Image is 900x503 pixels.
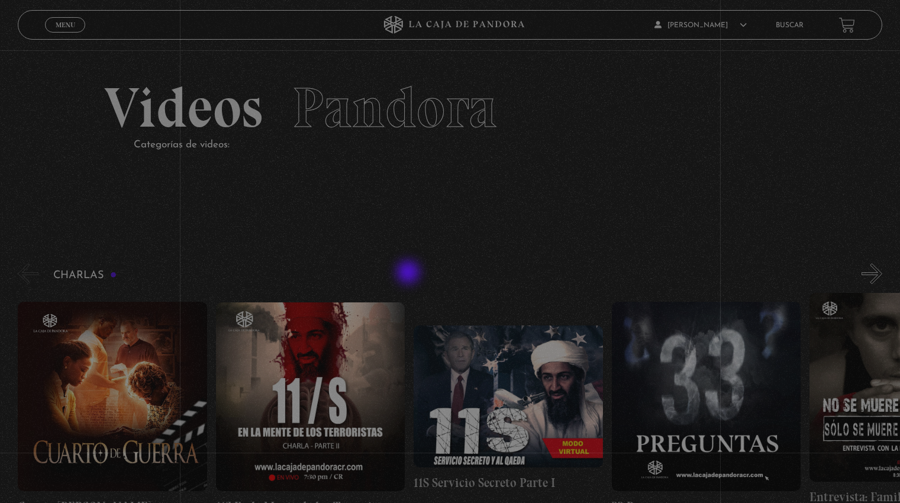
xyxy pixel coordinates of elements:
span: Cerrar [51,31,79,40]
button: Next [862,263,882,284]
span: [PERSON_NAME] [654,22,747,29]
p: Categorías de videos: [134,136,795,154]
h3: Charlas [53,270,117,281]
span: Pandora [292,74,497,141]
a: View your shopping cart [839,17,855,33]
h2: Videos [104,80,795,136]
button: Previous [18,263,38,284]
h4: 11S Servicio Secreto Parte I [414,473,602,492]
a: Buscar [776,22,804,29]
span: Menu [56,21,75,28]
